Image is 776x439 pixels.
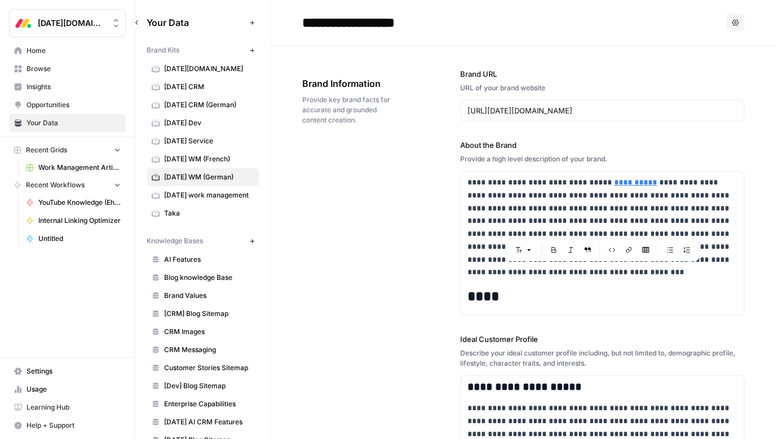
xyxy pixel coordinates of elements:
a: Untitled [21,230,126,248]
a: [CRM] Blog Sitemap [147,305,259,323]
a: [Dev] Blog Sitemap [147,377,259,395]
a: Insights [9,78,126,96]
span: Settings [27,366,121,376]
span: Taka [164,208,254,218]
span: [DATE] Service [164,136,254,146]
span: Blog knowledge Base [164,273,254,283]
a: [DATE] CRM (German) [147,96,259,114]
a: Customer Stories Sitemap [147,359,259,377]
a: Browse [9,60,126,78]
span: Provide key brand facts for accurate and grounded content creation. [302,95,397,125]
span: [DATE] Dev [164,118,254,128]
span: [DATE] CRM (German) [164,100,254,110]
span: Learning Hub [27,402,121,412]
a: Usage [9,380,126,398]
a: [DATE] CRM [147,78,259,96]
a: AI Features [147,251,259,269]
button: Recent Grids [9,142,126,159]
span: Browse [27,64,121,74]
span: Brand Values [164,291,254,301]
span: YouTube Knowledge (Ehud) [38,197,121,208]
a: Opportunities [9,96,126,114]
span: [DATE] WM (German) [164,172,254,182]
a: Work Management Article Grid [21,159,126,177]
span: CRM Images [164,327,254,337]
span: [DATE][DOMAIN_NAME] [38,17,106,29]
a: Enterprise Capabilities [147,395,259,413]
span: Work Management Article Grid [38,163,121,173]
a: CRM Messaging [147,341,259,359]
span: Enterprise Capabilities [164,399,254,409]
span: Brand Information [302,77,397,90]
span: Insights [27,82,121,92]
a: Taka [147,204,259,222]
a: YouTube Knowledge (Ehud) [21,194,126,212]
a: [DATE] work management [147,186,259,204]
div: URL of your brand website [460,83,744,93]
span: [DATE] AI CRM Features [164,417,254,427]
span: [DATE][DOMAIN_NAME] [164,64,254,74]
a: [DATE] Service [147,132,259,150]
a: Home [9,42,126,60]
span: Home [27,46,121,56]
span: CRM Messaging [164,345,254,355]
span: Brand Kits [147,45,179,55]
span: Internal Linking Optimizer [38,216,121,226]
a: Your Data [9,114,126,132]
span: Knowledge Bases [147,236,203,246]
label: About the Brand [460,139,744,151]
span: [DATE] work management [164,190,254,200]
a: Learning Hub [9,398,126,416]
img: Monday.com Logo [13,13,33,33]
a: Blog knowledge Base [147,269,259,287]
span: Help + Support [27,420,121,431]
span: Your Data [147,16,245,29]
a: Brand Values [147,287,259,305]
a: Settings [9,362,126,380]
a: CRM Images [147,323,259,341]
span: Usage [27,384,121,394]
a: [DATE][DOMAIN_NAME] [147,60,259,78]
span: [CRM] Blog Sitemap [164,309,254,319]
span: AI Features [164,254,254,265]
label: Brand URL [460,68,744,80]
button: Help + Support [9,416,126,434]
a: [DATE] Dev [147,114,259,132]
button: Workspace: Monday.com [9,9,126,37]
span: Untitled [38,234,121,244]
span: Your Data [27,118,121,128]
label: Ideal Customer Profile [460,333,744,345]
a: Internal Linking Optimizer [21,212,126,230]
a: [DATE] WM (French) [147,150,259,168]
span: Customer Stories Sitemap [164,363,254,373]
input: www.sundaysoccer.com [468,105,737,116]
span: [Dev] Blog Sitemap [164,381,254,391]
a: [DATE] AI CRM Features [147,413,259,431]
div: Provide a high level description of your brand. [460,154,744,164]
span: Recent Grids [26,145,67,155]
span: [DATE] CRM [164,82,254,92]
div: Describe your ideal customer profile including, but not limited to, demographic profile, lifestyl... [460,348,744,368]
span: [DATE] WM (French) [164,154,254,164]
span: Opportunities [27,100,121,110]
span: Recent Workflows [26,180,85,190]
button: Recent Workflows [9,177,126,194]
a: [DATE] WM (German) [147,168,259,186]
